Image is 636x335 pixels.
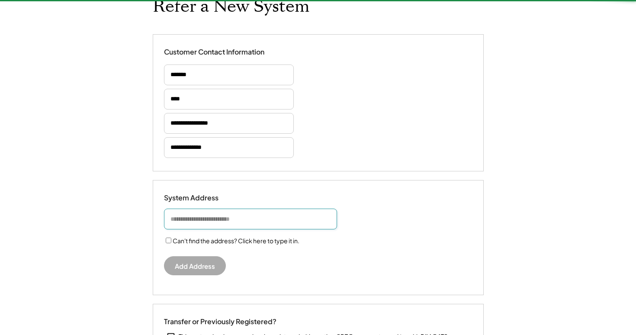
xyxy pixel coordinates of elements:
div: Transfer or Previously Registered? [164,317,276,326]
div: Customer Contact Information [164,48,264,57]
label: Can't find the address? Click here to type it in. [173,237,299,245]
button: Add Address [164,256,226,275]
div: System Address [164,193,251,203]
